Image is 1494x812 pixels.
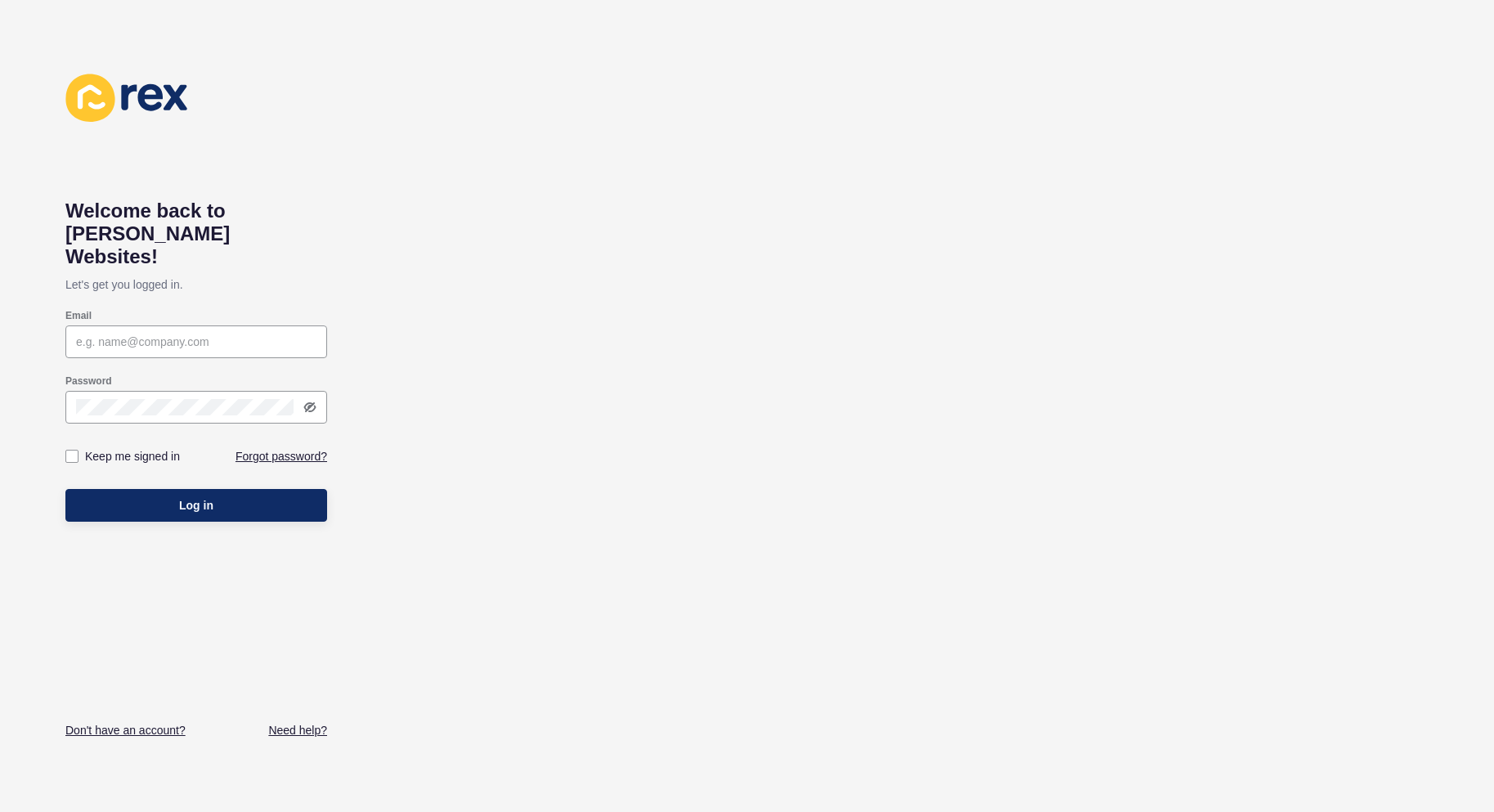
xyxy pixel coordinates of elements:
label: Keep me signed in [85,448,180,464]
a: Forgot password? [236,448,327,464]
button: Log in [65,489,327,522]
a: Don't have an account? [65,722,186,738]
span: Log in [179,497,213,514]
label: Email [65,309,92,322]
a: Need help? [268,722,327,738]
p: Let's get you logged in. [65,268,327,301]
h1: Welcome back to [PERSON_NAME] Websites! [65,200,327,268]
label: Password [65,375,112,388]
input: e.g. name@company.com [76,334,316,350]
